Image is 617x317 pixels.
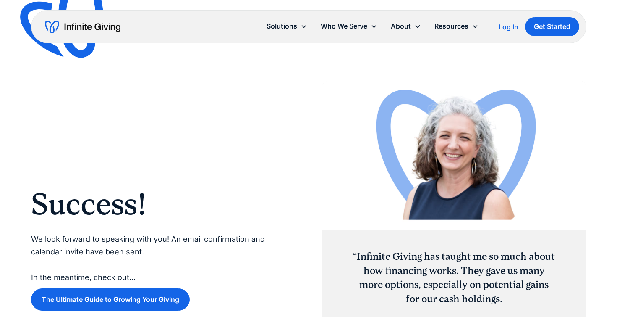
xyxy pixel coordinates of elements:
p: We look forward to speaking with you! An email confirmation and calendar invite have been sent. I... [31,233,266,284]
a: The Ultimate Guide to Growing Your Giving [31,288,190,311]
a: Log In [499,22,518,32]
div: Resources [434,21,468,32]
h2: Success! [31,186,266,222]
div: Who We Serve [314,17,384,35]
a: Get Started [525,17,579,36]
div: About [384,17,428,35]
a: home [45,20,120,34]
div: Resources [428,17,485,35]
div: Log In [499,24,518,30]
div: Solutions [260,17,314,35]
div: About [391,21,411,32]
div: Who We Serve [321,21,367,32]
div: Solutions [267,21,297,32]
